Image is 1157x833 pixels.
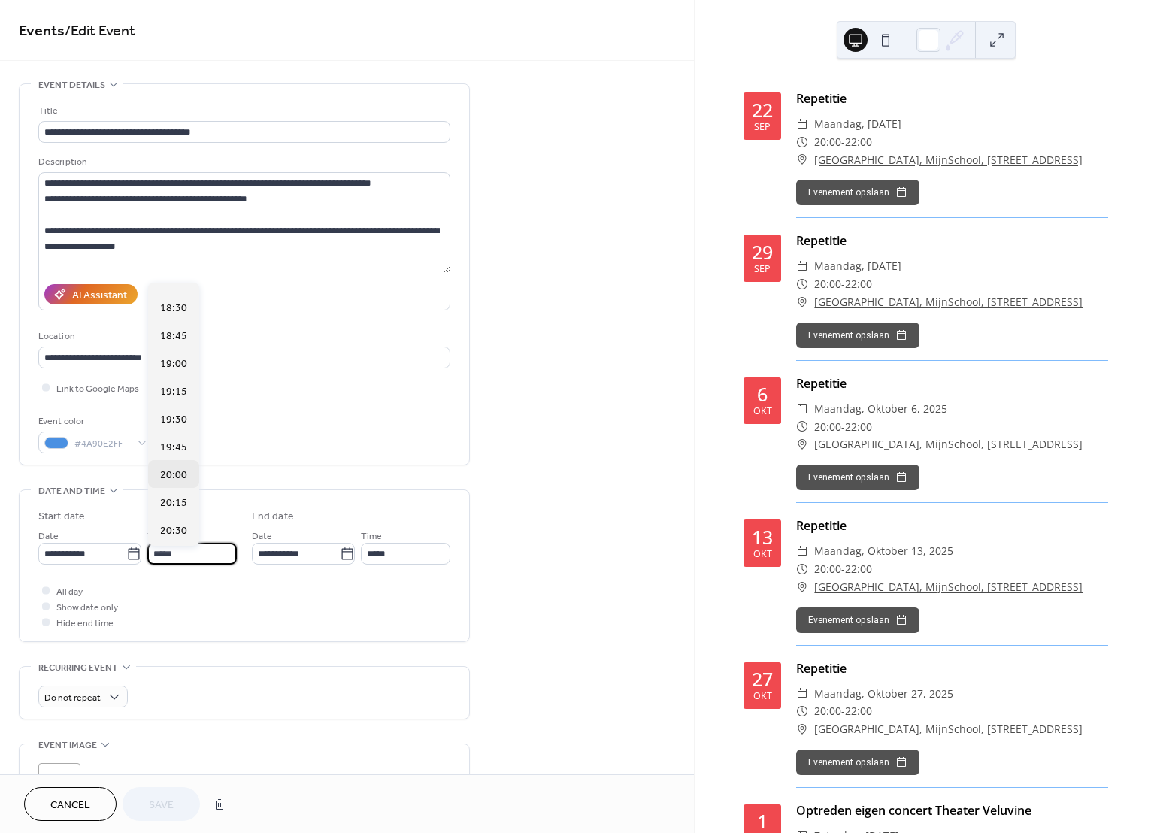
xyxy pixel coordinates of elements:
[796,275,808,293] div: ​
[814,560,841,578] span: 20:00
[796,293,808,311] div: ​
[752,528,773,547] div: 13
[38,329,447,344] div: Location
[796,702,808,720] div: ​
[845,560,872,578] span: 22:00
[38,103,447,119] div: Title
[38,529,59,544] span: Date
[160,301,187,317] span: 18:30
[796,659,1108,677] div: Repetitie
[814,685,953,703] span: maandag, oktober 27, 2025
[24,787,117,821] button: Cancel
[754,123,771,132] div: sep
[160,523,187,539] span: 20:30
[38,483,105,499] span: Date and time
[44,689,101,707] span: Do not repeat
[814,578,1083,596] a: [GEOGRAPHIC_DATA], MijnSchool, [STREET_ADDRESS]
[753,692,772,701] div: okt
[753,407,772,416] div: okt
[814,702,841,720] span: 20:00
[56,616,114,632] span: Hide end time
[757,812,768,831] div: 1
[845,702,872,720] span: 22:00
[796,418,808,436] div: ​
[796,542,808,560] div: ​
[796,516,1108,535] div: Repetitie
[160,468,187,483] span: 20:00
[160,495,187,511] span: 20:15
[252,529,272,544] span: Date
[796,560,808,578] div: ​
[814,133,841,151] span: 20:00
[841,275,845,293] span: -
[752,670,773,689] div: 27
[753,550,772,559] div: okt
[814,400,947,418] span: maandag, oktober 6, 2025
[65,17,135,46] span: / Edit Event
[754,265,771,274] div: sep
[845,418,872,436] span: 22:00
[814,115,901,133] span: maandag, [DATE]
[38,413,151,429] div: Event color
[796,465,919,490] button: Evenement opslaan
[56,381,139,397] span: Link to Google Maps
[845,275,872,293] span: 22:00
[160,356,187,372] span: 19:00
[796,578,808,596] div: ​
[752,101,773,120] div: 22
[796,607,919,633] button: Evenement opslaan
[38,509,85,525] div: Start date
[814,275,841,293] span: 20:00
[160,440,187,456] span: 19:45
[841,133,845,151] span: -
[796,435,808,453] div: ​
[796,323,919,348] button: Evenement opslaan
[796,115,808,133] div: ​
[814,257,901,275] span: maandag, [DATE]
[56,584,83,600] span: All day
[361,529,382,544] span: Time
[796,400,808,418] div: ​
[796,257,808,275] div: ​
[796,232,1108,250] div: Repetitie
[74,436,130,452] span: #4A90E2FF
[147,529,168,544] span: Time
[252,509,294,525] div: End date
[841,418,845,436] span: -
[796,750,919,775] button: Evenement opslaan
[56,600,118,616] span: Show date only
[160,412,187,428] span: 19:30
[796,685,808,703] div: ​
[19,17,65,46] a: Events
[50,798,90,813] span: Cancel
[845,133,872,151] span: 22:00
[814,418,841,436] span: 20:00
[160,384,187,400] span: 19:15
[814,151,1083,169] a: [GEOGRAPHIC_DATA], MijnSchool, [STREET_ADDRESS]
[38,154,447,170] div: Description
[796,802,1031,819] a: Optreden eigen concert Theater Veluvine
[841,702,845,720] span: -
[757,385,768,404] div: 6
[814,720,1083,738] a: [GEOGRAPHIC_DATA], MijnSchool, [STREET_ADDRESS]
[38,77,105,93] span: Event details
[796,89,1108,108] div: Repetitie
[814,293,1083,311] a: [GEOGRAPHIC_DATA], MijnSchool, [STREET_ADDRESS]
[814,542,953,560] span: maandag, oktober 13, 2025
[814,435,1083,453] a: [GEOGRAPHIC_DATA], MijnSchool, [STREET_ADDRESS]
[841,560,845,578] span: -
[752,243,773,262] div: 29
[72,288,127,304] div: AI Assistant
[796,720,808,738] div: ​
[38,660,118,676] span: Recurring event
[796,180,919,205] button: Evenement opslaan
[796,374,1108,392] div: Repetitie
[796,133,808,151] div: ​
[38,763,80,805] div: ;
[44,284,138,304] button: AI Assistant
[38,738,97,753] span: Event image
[796,151,808,169] div: ​
[160,329,187,344] span: 18:45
